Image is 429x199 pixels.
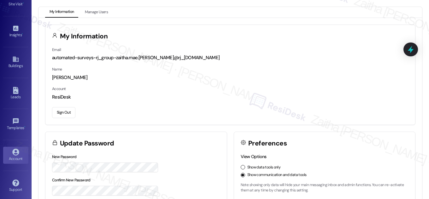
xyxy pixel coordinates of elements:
[23,1,24,5] span: •
[60,33,108,40] h3: My Information
[52,154,77,159] label: New Password
[3,54,28,71] a: Buildings
[52,107,75,118] button: Sign Out
[52,94,408,100] div: ResiDesk
[52,67,62,72] label: Name
[241,182,409,193] p: Note: showing only data will hide your main messaging inbox and admin functions. You can re-activ...
[247,165,281,170] label: Show data tools only
[3,23,28,40] a: Insights •
[24,125,25,129] span: •
[247,172,307,178] label: Show communication and data tools
[52,86,66,91] label: Account
[52,54,408,61] div: automated-surveys-rj_group-zaitha.mae.[PERSON_NAME]@rj_[DOMAIN_NAME]
[52,47,61,52] label: Email
[241,154,267,159] label: View Options
[22,32,23,36] span: •
[3,147,28,164] a: Account
[3,85,28,102] a: Leads
[52,74,408,81] div: [PERSON_NAME]
[3,116,28,133] a: Templates •
[45,7,78,18] button: My Information
[52,178,91,183] label: Confirm New Password
[80,7,112,18] button: Manage Users
[248,140,287,147] h3: Preferences
[60,140,114,147] h3: Update Password
[3,178,28,195] a: Support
